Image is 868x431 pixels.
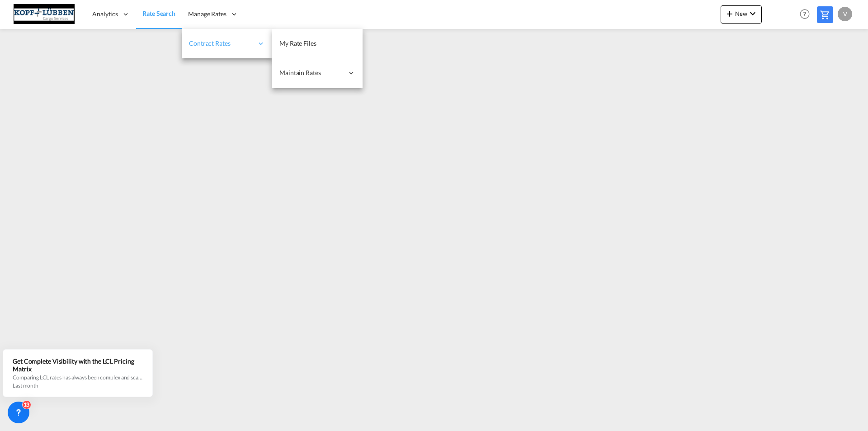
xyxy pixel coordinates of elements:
[724,8,735,19] md-icon: icon-plus 400-fg
[721,5,762,24] button: icon-plus 400-fgNewicon-chevron-down
[14,4,75,24] img: 25cf3bb0aafc11ee9c4fdbd399af7748.JPG
[92,9,118,19] span: Analytics
[272,58,363,88] div: Maintain Rates
[182,29,272,58] div: Contract Rates
[142,9,175,17] span: Rate Search
[797,6,812,22] span: Help
[189,39,253,48] span: Contract Rates
[279,68,344,77] span: Maintain Rates
[797,6,817,23] div: Help
[272,29,363,58] a: My Rate Files
[747,8,758,19] md-icon: icon-chevron-down
[838,7,852,21] div: v
[188,9,226,19] span: Manage Rates
[724,10,758,17] span: New
[279,39,316,47] span: My Rate Files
